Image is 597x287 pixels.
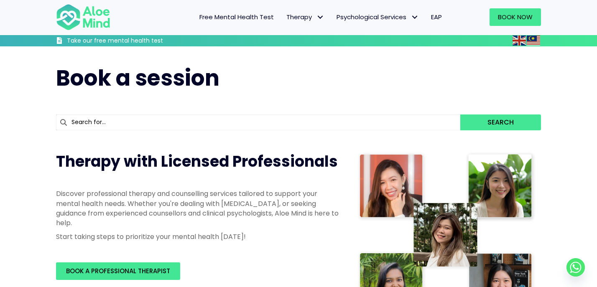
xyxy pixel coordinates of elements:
[56,3,110,31] img: Aloe mind Logo
[56,114,460,130] input: Search for...
[280,8,330,26] a: TherapyTherapy: submenu
[314,11,326,23] span: Therapy: submenu
[66,267,170,275] span: BOOK A PROFESSIONAL THERAPIST
[67,37,208,45] h3: Take our free mental health test
[330,8,425,26] a: Psychological ServicesPsychological Services: submenu
[566,258,585,277] a: Whatsapp
[513,36,526,46] img: en
[56,63,219,93] span: Book a session
[56,151,338,172] span: Therapy with Licensed Professionals
[56,262,180,280] a: BOOK A PROFESSIONAL THERAPIST
[527,36,541,45] a: Malay
[490,8,541,26] a: Book Now
[56,189,340,228] p: Discover professional therapy and counselling services tailored to support your mental health nee...
[408,11,421,23] span: Psychological Services: submenu
[460,114,541,130] button: Search
[431,13,442,21] span: EAP
[286,13,324,21] span: Therapy
[513,36,527,45] a: English
[425,8,448,26] a: EAP
[56,232,340,241] p: Start taking steps to prioritize your mental health [DATE]!
[121,8,448,26] nav: Menu
[498,13,533,21] span: Book Now
[527,36,540,46] img: ms
[193,8,280,26] a: Free Mental Health Test
[337,13,418,21] span: Psychological Services
[56,37,208,46] a: Take our free mental health test
[199,13,274,21] span: Free Mental Health Test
